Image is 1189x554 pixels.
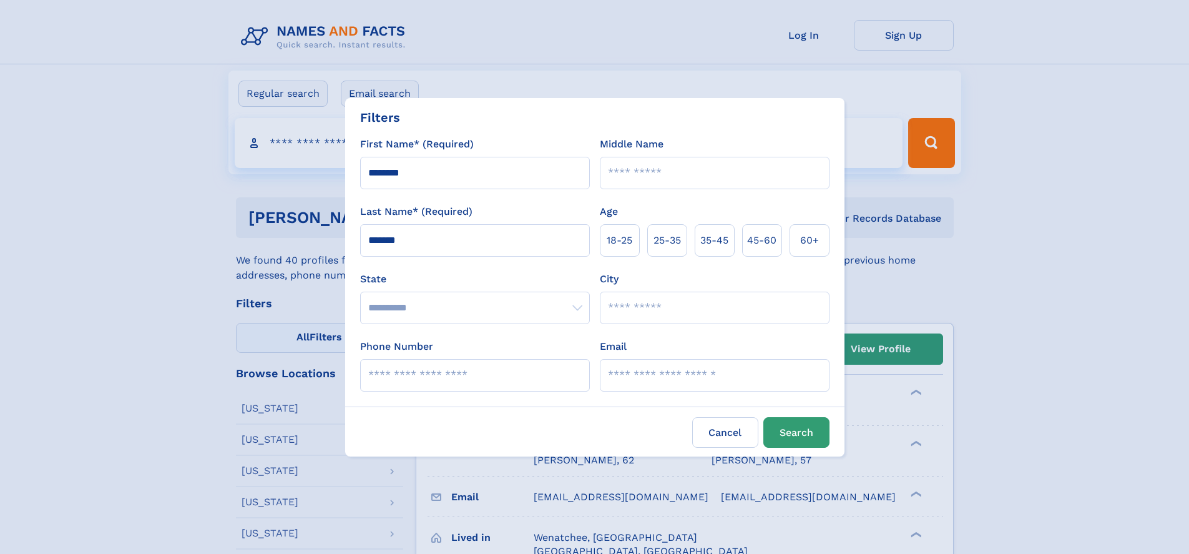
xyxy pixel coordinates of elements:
label: Cancel [692,417,758,448]
label: Middle Name [600,137,663,152]
span: 25‑35 [653,233,681,248]
span: 35‑45 [700,233,728,248]
label: Email [600,339,627,354]
label: State [360,272,590,287]
span: 18‑25 [607,233,632,248]
span: 45‑60 [747,233,776,248]
label: First Name* (Required) [360,137,474,152]
label: City [600,272,619,287]
button: Search [763,417,829,448]
label: Phone Number [360,339,433,354]
label: Last Name* (Required) [360,204,472,219]
div: Filters [360,108,400,127]
span: 60+ [800,233,819,248]
label: Age [600,204,618,219]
